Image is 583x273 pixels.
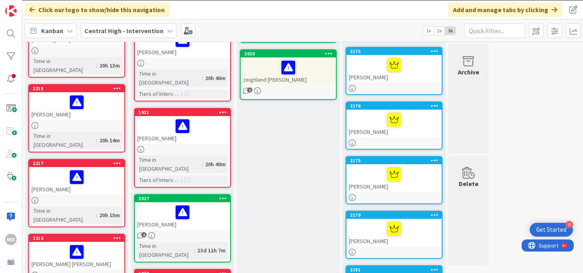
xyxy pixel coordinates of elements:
[3,19,580,26] div: Sort A > Z
[3,26,580,34] div: Sort New > Old
[346,102,442,110] div: 2176
[137,241,194,259] div: Time in [GEOGRAPHIC_DATA]
[346,48,442,83] div: 2172[PERSON_NAME]
[135,116,230,144] div: [PERSON_NAME]
[29,160,124,167] div: 2217
[459,179,478,188] div: Delete
[137,89,181,98] div: Tiers of Intervention
[31,57,96,74] div: Time in [GEOGRAPHIC_DATA]
[3,41,580,48] div: Delete
[3,63,580,70] div: Rename
[247,87,252,93] span: 2
[181,89,182,98] span: :
[135,202,230,230] div: [PERSON_NAME]
[135,195,230,230] div: 2027[PERSON_NAME]
[346,211,442,259] a: 2179[PERSON_NAME]
[29,167,124,195] div: [PERSON_NAME]
[3,150,580,157] div: Visual Art
[346,47,442,95] a: 2172[PERSON_NAME]
[350,267,442,273] div: 2181
[3,99,580,106] div: Print
[346,110,442,137] div: [PERSON_NAME]
[346,157,442,164] div: 2175
[202,160,203,169] span: :
[29,85,124,120] div: 2218[PERSON_NAME]
[3,210,580,217] div: Move to ...
[346,157,442,192] div: 2175[PERSON_NAME]
[346,212,442,219] div: 2179
[3,173,580,180] div: CANCEL
[41,3,45,10] div: 9+
[3,157,580,165] div: TODO: put dlg title
[97,61,122,70] div: 20h 13m
[346,102,442,150] a: 2176[PERSON_NAME]
[3,92,580,99] div: Download
[3,48,580,55] div: Options
[3,217,580,224] div: Home
[3,202,580,210] div: DELETE
[96,61,97,70] span: :
[33,86,124,91] div: 2218
[203,160,228,169] div: 20h 40m
[346,48,442,55] div: 2172
[134,22,231,102] a: [PERSON_NAME]Time in [GEOGRAPHIC_DATA]:20h 40mTiers of Intervention:
[28,84,125,152] a: 2218[PERSON_NAME]Time in [GEOGRAPHIC_DATA]:20h 14m
[138,110,230,115] div: 1931
[134,194,231,262] a: 2027[PERSON_NAME]Time in [GEOGRAPHIC_DATA]:13d 11h 7m
[29,160,124,195] div: 2217[PERSON_NAME]
[3,246,580,253] div: SAVE
[29,85,124,92] div: 2218
[3,180,580,188] div: ???
[241,50,336,57] div: 2030
[350,103,442,109] div: 2176
[3,188,580,195] div: This outline has no content. Would you like to delete it?
[240,49,337,100] a: 2030zeighland [PERSON_NAME]
[97,136,122,145] div: 20h 14m
[458,67,479,77] div: Archive
[244,51,336,57] div: 2030
[31,206,96,224] div: Time in [GEOGRAPHIC_DATA]
[566,221,573,228] div: 4
[202,74,203,83] span: :
[241,50,336,85] div: 2030zeighland [PERSON_NAME]
[3,85,580,92] div: Rename Outline
[241,57,336,85] div: zeighland [PERSON_NAME]
[135,109,230,144] div: 1931[PERSON_NAME]
[3,121,580,128] div: Journal
[3,70,580,77] div: Move To ...
[346,156,442,204] a: 2175[PERSON_NAME]
[3,135,580,143] div: Newspaper
[137,155,202,173] div: Time in [GEOGRAPHIC_DATA]
[346,219,442,246] div: [PERSON_NAME]
[530,223,573,237] div: Open Get Started checklist, remaining modules: 4
[3,260,580,268] div: WEBSITE
[3,55,580,63] div: Sign out
[3,11,75,19] input: Search outlines
[3,106,580,114] div: Add Outline Template
[346,212,442,246] div: 2179[PERSON_NAME]
[137,176,181,184] div: Tiers of Intervention
[17,1,37,11] span: Support
[346,55,442,83] div: [PERSON_NAME]
[350,49,442,54] div: 2172
[135,195,230,202] div: 2027
[346,164,442,192] div: [PERSON_NAME]
[135,109,230,116] div: 1931
[96,136,97,145] span: :
[203,74,228,83] div: 20h 40m
[3,77,580,85] div: Delete
[536,226,566,234] div: Get Started
[3,143,580,150] div: Television/Radio
[138,196,230,201] div: 2027
[137,69,202,87] div: Time in [GEOGRAPHIC_DATA]
[31,131,96,149] div: Time in [GEOGRAPHIC_DATA]
[3,231,580,239] div: MOVE
[33,235,124,241] div: 2216
[96,211,97,220] span: :
[181,176,182,184] span: :
[29,92,124,120] div: [PERSON_NAME]
[29,242,124,269] div: [PERSON_NAME] [PERSON_NAME]
[3,3,169,11] div: Home
[29,235,124,269] div: 2216[PERSON_NAME] [PERSON_NAME]
[346,102,442,137] div: 2176[PERSON_NAME]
